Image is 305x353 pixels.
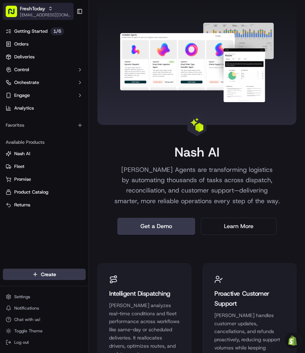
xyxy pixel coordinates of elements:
button: Toggle Theme [3,326,86,336]
input: Got a question? Start typing here... [18,46,128,53]
span: Control [14,67,29,73]
button: [EMAIL_ADDRESS][DOMAIN_NAME] [20,12,71,18]
span: API Documentation [67,103,114,110]
span: Promise [14,176,31,183]
button: Nash AI [3,148,86,159]
span: Toggle Theme [14,328,43,334]
a: Orders [3,38,86,50]
button: Start new chat [121,70,129,79]
span: Pylon [71,121,86,126]
img: 1736555255976-a54dd68f-1ca7-489b-9aae-adbdc363a1c4 [7,68,20,81]
button: Engage [3,90,86,101]
span: Deliveries [14,54,34,60]
div: Intelligent Dispatching [109,289,180,299]
button: Orchestrate [3,77,86,88]
button: Log out [3,337,86,347]
span: Orchestrate [14,79,39,86]
a: Powered byPylon [50,120,86,126]
span: Knowledge Base [14,103,54,110]
span: Orders [14,41,28,47]
div: Proactive Customer Support [214,289,285,309]
span: Product Catalog [14,189,48,195]
span: Nash AI [14,151,30,157]
a: Deliveries [3,51,86,63]
div: 📗 [7,104,13,110]
p: Welcome 👋 [7,28,129,40]
button: Chat with us! [3,315,86,325]
button: FreshToday[EMAIL_ADDRESS][DOMAIN_NAME] [3,3,74,20]
img: Landing Page Image [120,23,274,102]
div: Available Products [3,137,86,148]
div: Start new chat [24,68,117,75]
span: Create [41,271,56,278]
div: We're available if you need us! [24,75,90,81]
div: 💻 [60,104,66,110]
span: Analytics [14,105,34,111]
button: Settings [3,292,86,302]
a: Analytics [3,102,86,114]
h1: Nash AI [175,145,219,159]
p: [PERSON_NAME] Agents are transforming logistics by automating thousands of tasks across dispatch,... [106,165,288,206]
span: Log out [14,339,29,345]
img: Landing Page Icon [190,118,204,132]
a: Fleet [6,163,83,170]
a: Promise [6,176,83,183]
button: FreshToday [20,5,45,12]
button: Notifications [3,303,86,313]
a: Learn More [201,218,277,235]
a: Product Catalog [6,189,83,195]
span: Settings [14,294,30,300]
div: Favorites [3,120,86,131]
a: 📗Knowledge Base [4,100,57,113]
button: Create [3,269,86,280]
span: Returns [14,202,30,208]
a: Nash AI [6,151,83,157]
img: Nash [7,7,21,21]
a: Returns [6,202,83,208]
button: Control [3,64,86,75]
button: Product Catalog [3,186,86,198]
button: Fleet [3,161,86,172]
p: 1 / 6 [50,27,64,35]
span: Notifications [14,305,39,311]
a: Get a Demo [117,218,195,235]
button: Promise [3,174,86,185]
span: Fleet [14,163,25,170]
span: Getting Started [14,28,48,35]
button: Returns [3,199,86,211]
span: Engage [14,92,30,99]
a: 💻API Documentation [57,100,117,113]
span: Chat with us! [14,317,40,322]
a: Getting Started1/6 [3,26,86,37]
